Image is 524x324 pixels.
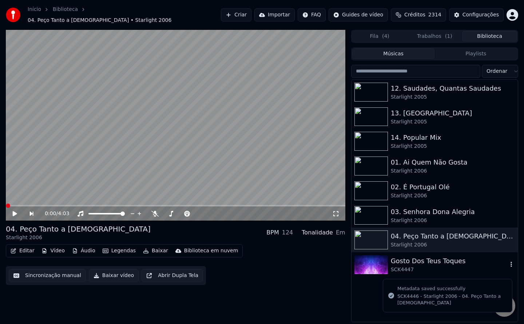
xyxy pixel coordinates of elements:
button: Configurações [449,8,504,21]
div: / [45,210,62,217]
div: 14. Popular Mix [391,133,515,143]
span: Ordenar [487,68,507,75]
button: Editar [8,246,37,256]
div: SCK4447 [391,266,508,273]
button: Baixar vídeo [89,269,139,282]
div: SCK4446 - Starlight 2006 - 04. Peço Tanto a [DEMOGRAPHIC_DATA] [397,293,506,306]
button: Baixar [140,246,171,256]
button: Playlists [434,48,517,59]
button: Sincronização manual [9,269,86,282]
div: Starlight 2006 [391,192,515,199]
span: 4:03 [58,210,69,217]
button: Criar [221,8,251,21]
button: Guides de vídeo [329,8,388,21]
span: 04. Peço Tanto a [DEMOGRAPHIC_DATA] • Starlight 2006 [28,17,171,24]
span: ( 1 ) [445,33,452,40]
button: Fila [352,31,407,42]
div: BPM [266,228,279,237]
div: Starlight 2005 [391,118,515,126]
div: Tonalidade [302,228,333,237]
button: Biblioteca [462,31,517,42]
div: 02. É Portugal Olé [391,182,515,192]
button: Músicas [352,48,435,59]
div: 04. Peço Tanto a [DEMOGRAPHIC_DATA] [6,224,151,234]
div: Starlight 2006 [6,234,151,241]
div: Starlight 2005 [391,143,515,150]
div: Starlight 2006 [391,217,515,224]
span: Créditos [404,11,425,19]
button: Vídeo [39,246,68,256]
button: Créditos2314 [391,8,446,21]
div: 124 [282,228,293,237]
div: Em [336,228,345,237]
div: Configurações [463,11,499,19]
span: ( 4 ) [382,33,389,40]
div: Starlight 2005 [391,94,515,101]
button: Legendas [100,246,139,256]
button: Abrir Dupla Tela [142,269,203,282]
a: Biblioteca [53,6,78,13]
nav: breadcrumb [28,6,221,24]
div: 01. Ai Quem Não Gosta [391,157,515,167]
div: Metadata saved successfully [397,285,506,292]
div: Biblioteca em nuvem [184,247,238,254]
span: 2314 [428,11,441,19]
div: Starlight 2006 [391,167,515,175]
div: 03. Senhora Dona Alegria [391,207,515,217]
div: 04. Peço Tanto a [DEMOGRAPHIC_DATA] [391,231,515,241]
div: Gosto Dos Teus Toques [391,256,508,266]
button: Trabalhos [407,31,462,42]
span: 0:00 [45,210,56,217]
button: Importar [254,8,295,21]
button: Áudio [69,246,98,256]
div: 13. [GEOGRAPHIC_DATA] [391,108,515,118]
div: 12. Saudades, Quantas Saudades [391,83,515,94]
div: Starlight 2006 [391,241,515,249]
button: FAQ [298,8,326,21]
img: youka [6,8,20,22]
a: Início [28,6,41,13]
